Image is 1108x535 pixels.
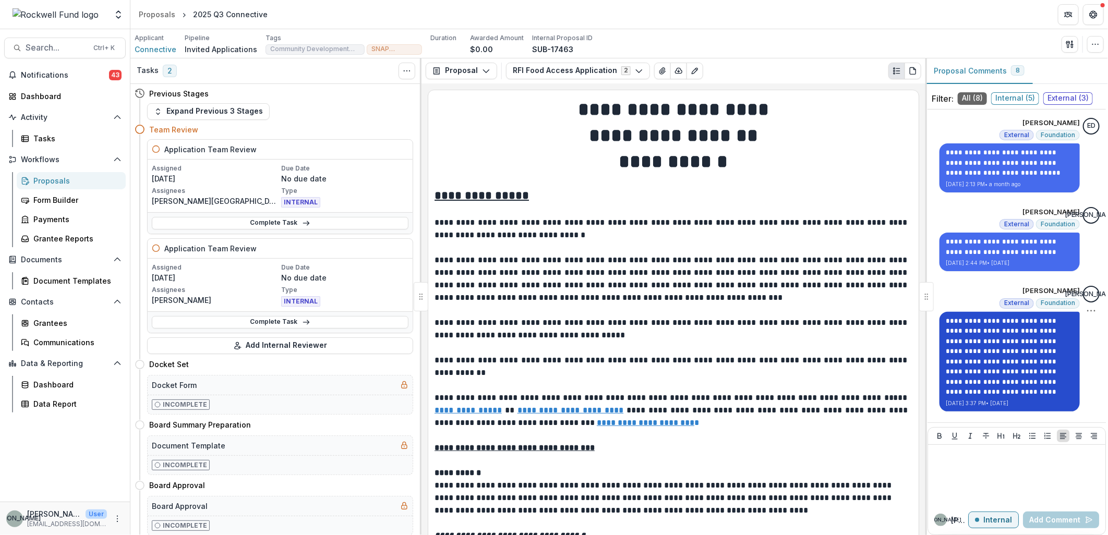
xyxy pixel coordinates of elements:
nav: breadcrumb [135,7,272,22]
button: Open Data & Reporting [4,355,126,372]
button: Open Workflows [4,151,126,168]
a: Tasks [17,130,126,147]
p: Assigned [152,164,279,173]
span: Foundation [1041,221,1075,228]
p: User [86,509,107,519]
p: No due date [281,272,408,283]
div: Payments [33,214,117,225]
button: Align Right [1088,430,1100,442]
p: Invited Applications [185,44,257,55]
p: Internal Proposal ID [532,33,593,43]
p: SUB-17463 [532,44,573,55]
a: Proposals [17,172,126,189]
span: INTERNAL [281,197,320,208]
span: All ( 8 ) [958,92,987,105]
h4: Board Approval [149,480,205,491]
button: Align Left [1057,430,1069,442]
div: Dashboard [33,379,117,390]
span: Community Development Docket [270,45,360,53]
button: Expand Previous 3 Stages [147,103,270,120]
a: Communications [17,334,126,351]
div: Proposals [33,175,117,186]
span: 2 [163,65,177,77]
a: Proposals [135,7,179,22]
span: Search... [26,43,87,53]
div: Proposals [139,9,175,20]
p: Assignees [152,285,279,295]
p: [PERSON_NAME] [27,508,81,519]
button: Add Internal Reviewer [147,337,413,354]
p: No due date [281,173,408,184]
div: Judy A. Ahlgrim [920,517,961,522]
div: Estevan D. Delgado [1087,123,1095,129]
a: Data Report [17,395,126,412]
h4: Board Summary Preparation [149,419,251,430]
p: Duration [430,33,456,43]
button: Open entity switcher [111,4,126,25]
p: Filter: [932,92,954,105]
button: RFI Food Access Application2 [506,63,650,79]
button: PDF view [905,63,921,79]
a: Payments [17,211,126,228]
span: Internal ( 5 ) [991,92,1039,105]
div: Grantees [33,318,117,329]
button: Search... [4,38,126,58]
button: Open Contacts [4,294,126,310]
p: [DATE] 2:13 PM • a month ago [946,180,1074,188]
a: Grantees [17,314,126,332]
span: External [1004,131,1029,139]
span: SNAP Enrollment [371,45,417,53]
span: INTERNAL [281,296,320,307]
h4: Docket Set [149,359,189,370]
p: Incomplete [163,400,207,409]
button: Open Documents [4,251,126,268]
p: Incomplete [163,521,207,530]
a: Connective [135,44,176,55]
span: Workflows [21,155,109,164]
p: Assignees [152,186,279,196]
button: Partners [1058,4,1079,25]
button: Bold [933,430,946,442]
div: Tasks [33,133,117,144]
h3: Tasks [137,66,159,75]
a: Document Templates [17,272,126,289]
p: $0.00 [470,44,493,55]
button: Ordered List [1041,430,1054,442]
p: [DATE] [152,272,279,283]
span: Foundation [1041,131,1075,139]
div: 2025 Q3 Connective [193,9,268,20]
div: Grantee Reports [33,233,117,244]
span: Data & Reporting [21,359,109,368]
h5: Board Approval [152,501,208,512]
span: Documents [21,256,109,264]
span: 43 [109,70,122,80]
button: Strike [980,430,992,442]
p: Applicant [135,33,164,43]
p: Due Date [281,164,408,173]
h4: Previous Stages [149,88,209,99]
button: Heading 2 [1010,430,1023,442]
div: Ctrl + K [91,42,117,54]
p: [DATE] [152,173,279,184]
p: [PERSON_NAME] [1022,118,1080,128]
button: Proposal [426,63,497,79]
div: Communications [33,337,117,348]
p: [PERSON_NAME] [951,515,968,526]
p: [PERSON_NAME] [1022,207,1080,217]
h5: Application Team Review [164,144,257,155]
button: Underline [948,430,961,442]
h4: Team Review [149,124,198,135]
p: Tags [266,33,281,43]
h5: Document Template [152,440,225,451]
a: Complete Task [152,217,408,229]
a: Dashboard [4,88,126,105]
p: Pipeline [185,33,210,43]
h5: Docket Form [152,380,197,391]
span: Contacts [21,298,109,307]
p: [PERSON_NAME] [152,295,279,306]
p: Type [281,186,408,196]
button: Heading 1 [995,430,1007,442]
button: Internal [968,512,1019,528]
span: Foundation [1041,299,1075,307]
